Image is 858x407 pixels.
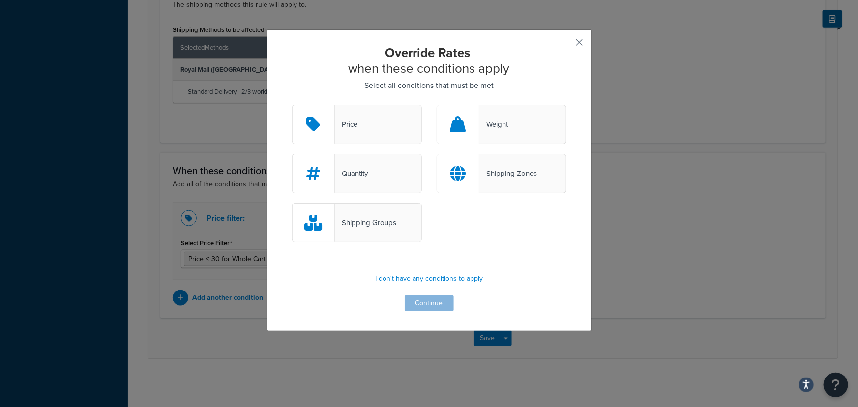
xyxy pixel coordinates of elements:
[479,167,537,180] div: Shipping Zones
[292,79,566,92] p: Select all conditions that must be met
[385,43,471,62] strong: Override Rates
[479,117,508,131] div: Weight
[292,272,566,286] p: I don't have any conditions to apply
[335,216,396,230] div: Shipping Groups
[292,45,566,76] h2: when these conditions apply
[335,117,357,131] div: Price
[335,167,368,180] div: Quantity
